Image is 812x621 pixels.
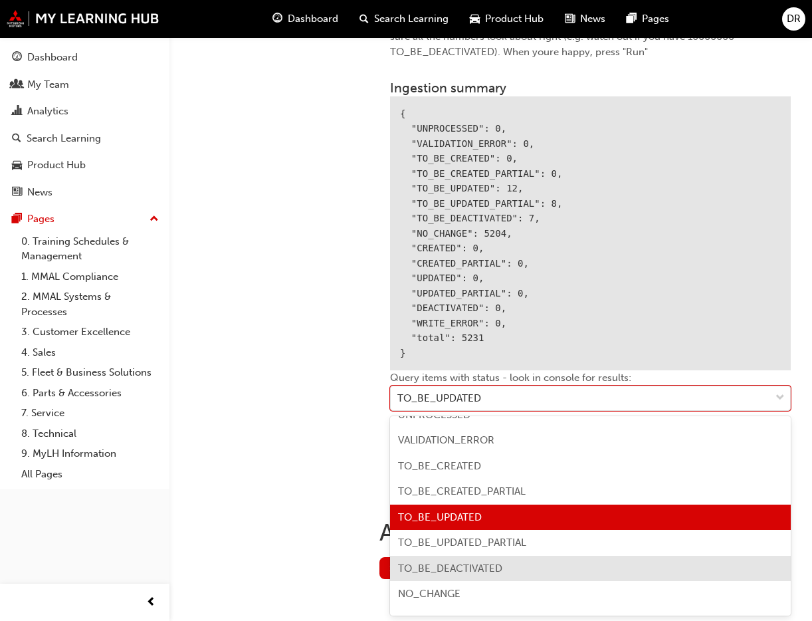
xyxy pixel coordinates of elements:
button: Pages [5,207,164,231]
span: TO_BE_UPDATED_PARTIAL [398,537,526,549]
span: news-icon [565,11,575,27]
button: DashboardMy TeamAnalyticsSearch LearningProduct HubNews [5,43,164,207]
a: 4. Sales [16,342,164,363]
a: 5. Fleet & Business Solutions [16,362,164,383]
div: Query items with status - look in console for results: [390,370,791,422]
span: UNPROCESSED [398,409,470,421]
a: car-iconProduct Hub [459,5,554,33]
div: Dashboard [27,50,78,65]
h3: Ingestion summary [390,80,791,96]
span: guage-icon [272,11,282,27]
a: All Pages [16,464,164,485]
span: people-icon [12,79,22,91]
h1: Auth sync [379,518,801,547]
span: news-icon [12,187,22,199]
div: My Team [27,77,69,92]
a: 0. Training Schedules & Management [16,231,164,267]
span: TO_BE_CREATED_PARTIAL [398,485,526,497]
a: 7. Service [16,403,164,424]
button: DR [782,7,805,31]
a: pages-iconPages [616,5,680,33]
span: Pages [642,11,669,27]
span: Search Learning [374,11,449,27]
a: 2. MMAL Systems & Processes [16,287,164,322]
a: 9. MyLH Information [16,443,164,464]
a: Dashboard [5,45,164,70]
span: car-icon [12,160,22,172]
div: Product Hub [27,158,86,173]
span: search-icon [12,133,21,145]
a: 8. Technical [16,424,164,444]
span: Dashboard [288,11,338,27]
span: guage-icon [12,52,22,64]
span: down-icon [775,390,785,407]
span: News [580,11,605,27]
span: chart-icon [12,106,22,118]
span: pages-icon [12,213,22,225]
div: Search Learning [27,131,101,146]
div: News [27,185,52,200]
a: 6. Parts & Accessories [16,383,164,404]
a: guage-iconDashboard [262,5,349,33]
a: My Team [5,72,164,97]
span: NO_CHANGE [398,588,460,600]
span: Product Hub [485,11,544,27]
a: Search Learning [5,126,164,151]
span: search-icon [359,11,369,27]
img: mmal [7,10,159,27]
span: prev-icon [146,594,156,611]
a: news-iconNews [554,5,616,33]
span: VALIDATION_ERROR [398,434,494,446]
a: search-iconSearch Learning [349,5,459,33]
a: Analytics [5,99,164,124]
span: DR [787,11,801,27]
div: { "UNPROCESSED": 0, "VALIDATION_ERROR": 0, "TO_BE_CREATED": 0, "TO_BE_CREATED_PARTIAL": 0, "TO_BE... [390,96,791,371]
button: Start auth sync [379,557,468,579]
a: Product Hub [5,153,164,178]
span: up-icon [150,211,159,228]
a: 1. MMAL Compliance [16,267,164,287]
a: News [5,180,164,205]
span: TO_BE_DEACTIVATED [398,562,502,574]
span: car-icon [470,11,480,27]
div: TO_BE_UPDATED [397,391,481,406]
div: Analytics [27,104,68,119]
span: TO_BE_UPDATED [398,511,482,523]
span: TO_BE_CREATED [398,460,481,472]
a: 3. Customer Excellence [16,322,164,342]
span: pages-icon [627,11,637,27]
div: Pages [27,211,54,227]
